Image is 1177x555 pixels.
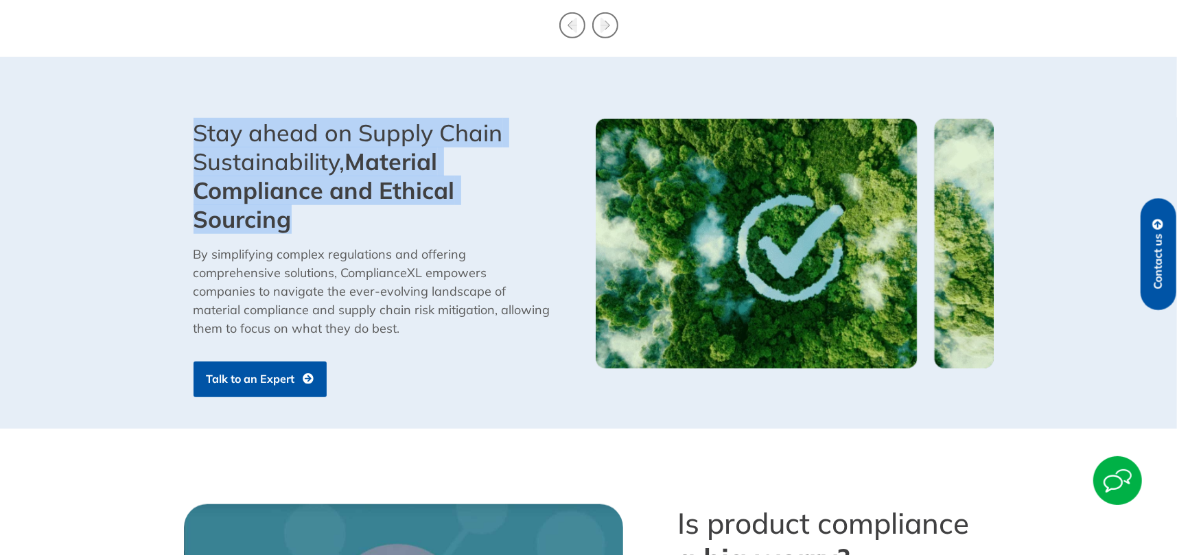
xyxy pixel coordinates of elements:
b: Material Compliance and Ethical Sourcing [194,147,455,234]
img: Start Chat [1093,456,1142,505]
div: 1 of 1 [596,119,994,368]
img: Stay ahead on Supply Chain Sustainability, Material Compliance and Ethical Sourcing [596,119,994,368]
p: By simplifying complex regulations and offering comprehensive solutions, ComplianceXL empowers co... [194,245,552,338]
a: Contact us [1141,198,1176,310]
span: Talk to an Expert [207,373,295,386]
a: Talk to an Expert [194,362,327,397]
div: Next slide [592,12,618,38]
div: Previous slide [559,12,585,38]
span: Contact us [1152,234,1165,290]
div: Stay ahead on Supply Chain Sustainability, [194,119,582,234]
